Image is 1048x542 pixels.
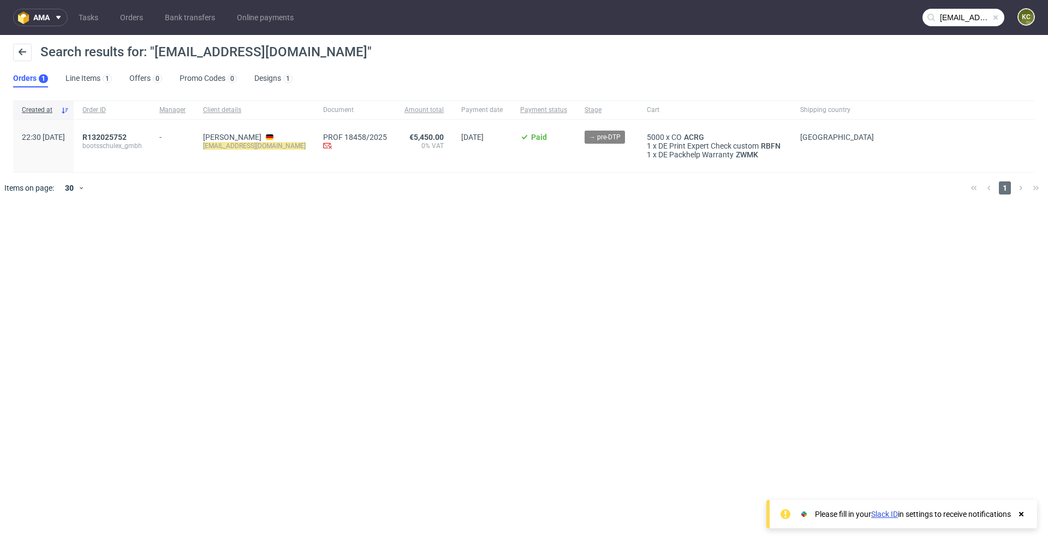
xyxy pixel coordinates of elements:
span: Payment status [520,105,567,115]
span: Document [323,105,387,115]
a: Tasks [72,9,105,26]
div: 1 [41,75,45,83]
span: 5000 [647,133,664,142]
span: Stage [585,105,629,115]
a: Line Items1 [65,70,112,87]
span: DE Print Expert Check custom [658,142,759,150]
span: 22:30 [DATE] [22,133,65,142]
span: [DATE] [461,133,484,142]
div: 0 [230,75,234,83]
span: ama [33,14,50,21]
span: Payment date [461,105,503,115]
div: x [647,150,783,159]
span: DE Packhelp Warranty [658,150,734,159]
span: 0% VAT [404,142,444,150]
a: ZWMK [734,150,760,159]
div: x [647,142,783,150]
span: 1 [999,181,1011,195]
a: PROF 18458/2025 [323,133,387,142]
a: [PERSON_NAME] [203,133,261,142]
span: R132025752 [82,133,127,142]
span: Created at [22,105,56,115]
a: Orders [114,9,150,26]
a: Bank transfers [158,9,222,26]
span: Amount total [404,105,444,115]
div: 1 [105,75,109,83]
a: R132025752 [82,133,129,142]
a: Designs1 [254,70,293,87]
a: ACRG [682,133,706,142]
span: Client details [203,105,306,115]
div: 30 [58,180,78,196]
a: Slack ID [871,510,898,519]
mark: [EMAIL_ADDRESS][DOMAIN_NAME] [203,142,306,150]
a: RBFN [759,142,783,150]
span: 1 [647,142,651,150]
span: bootsschulex_gmbh [82,142,142,150]
div: 0 [156,75,159,83]
a: Orders1 [13,70,48,87]
span: Search results for: "[EMAIL_ADDRESS][DOMAIN_NAME]" [40,44,372,60]
a: Online payments [230,9,300,26]
span: Manager [159,105,186,115]
span: [GEOGRAPHIC_DATA] [800,133,874,142]
span: Order ID [82,105,142,115]
span: €5,450.00 [409,133,444,142]
a: Offers0 [129,70,162,87]
span: Items on page: [4,182,54,193]
span: Shipping country [800,105,874,115]
span: Paid [531,133,547,142]
span: 1 [647,150,651,159]
div: 1 [286,75,290,83]
span: CO [671,133,682,142]
a: Promo Codes0 [180,70,237,87]
span: Cart [647,105,783,115]
figcaption: KC [1019,9,1034,25]
button: ama [13,9,68,26]
img: Slack [799,509,809,520]
div: - [159,128,186,142]
div: x [647,133,783,142]
img: logo [18,11,33,24]
div: Please fill in your in settings to receive notifications [815,509,1011,520]
span: → pre-DTP [589,132,621,142]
